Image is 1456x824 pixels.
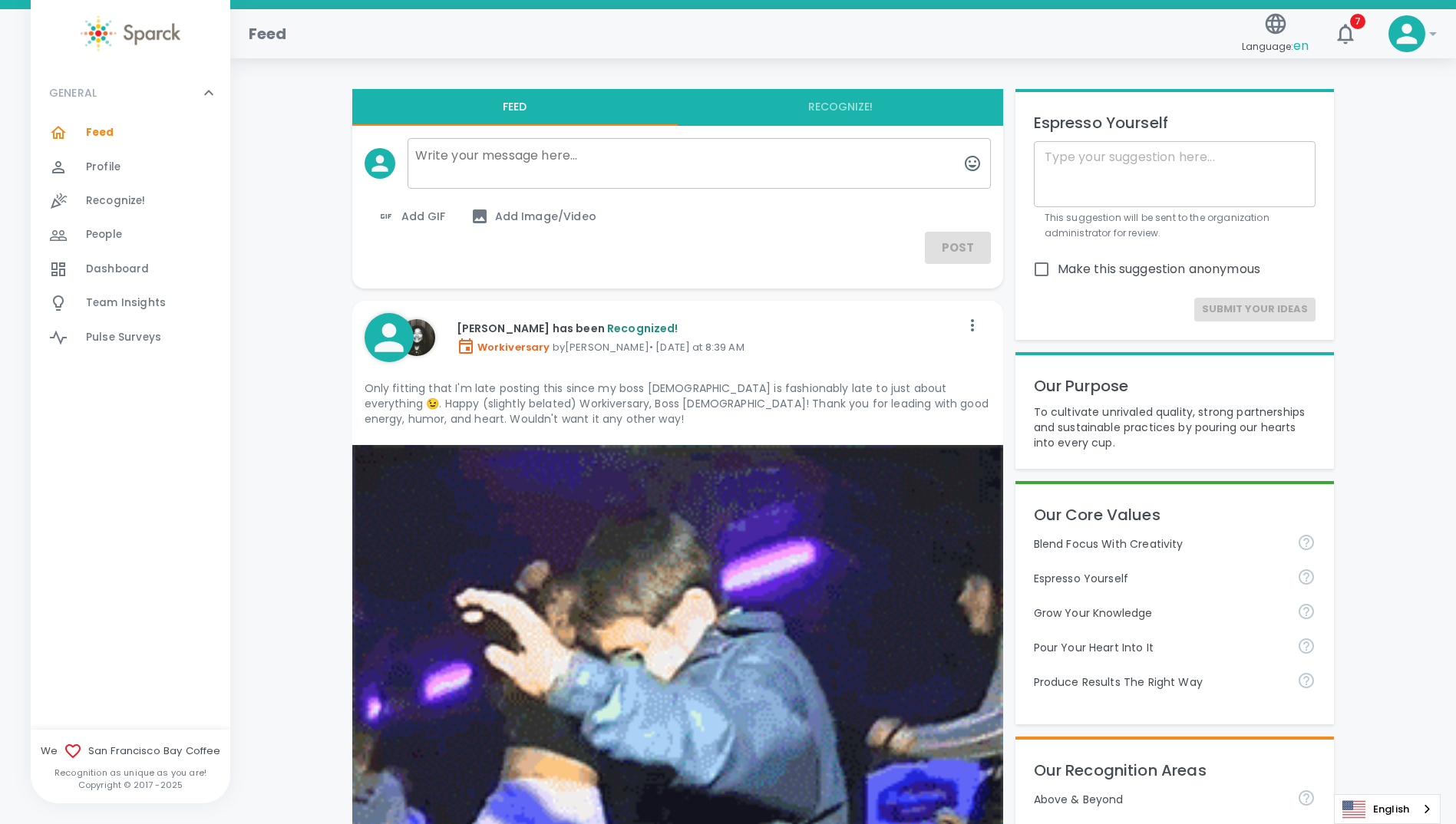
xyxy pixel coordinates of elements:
span: Workiversary [457,340,550,354]
span: Team Insights [86,295,166,311]
span: en [1293,37,1309,54]
p: [PERSON_NAME] has been [457,321,960,336]
img: Picture of Angel Coloyan [398,319,435,356]
svg: Follow your curiosity and learn together [1297,602,1316,621]
span: Recognize! [86,193,146,209]
p: Copyright © 2017 - 2025 [31,779,230,791]
a: Pulse Surveys [31,321,230,354]
div: GENERAL [31,70,230,116]
button: Feed [352,89,678,126]
button: 7 [1327,15,1364,52]
a: English [1335,795,1440,823]
a: People [31,218,230,252]
svg: For going above and beyond! [1297,789,1316,807]
p: Grow Your Knowledge [1034,605,1286,621]
button: Language:en [1236,7,1315,61]
a: Dashboard [31,252,230,286]
aside: Language selected: English [1334,794,1441,824]
p: Recognition as unique as you are! [31,766,230,779]
a: Recognize! [31,184,230,218]
a: Sparck logo [31,15,230,51]
span: Dashboard [86,262,149,277]
a: Team Insights [31,286,230,320]
p: This suggestion will be sent to the organization administrator for review. [1045,210,1306,241]
span: Add GIF [377,207,446,226]
button: Recognize! [678,89,1003,126]
p: Produce Results The Right Way [1034,674,1286,690]
span: Add Image/Video [470,207,596,226]
p: Blend Focus With Creativity [1034,536,1286,552]
span: Pulse Surveys [86,330,161,345]
span: Recognized! [607,321,678,336]
a: Feed [31,116,230,150]
svg: Achieve goals today and innovate for tomorrow [1297,533,1316,552]
p: GENERAL [49,85,97,101]
svg: Share your voice and your ideas [1297,568,1316,586]
div: interaction tabs [352,89,1003,126]
p: To cultivate unrivaled quality, strong partnerships and sustainable practices by pouring our hear... [1034,404,1316,450]
p: Above & Beyond [1034,792,1286,807]
span: We San Francisco Bay Coffee [31,742,230,760]
span: Language: [1242,36,1309,57]
div: GENERAL [31,116,230,361]
span: Feed [86,125,114,140]
img: Sparck logo [81,15,180,51]
p: Our Recognition Areas [1034,758,1316,783]
h1: Feed [249,21,287,46]
span: People [86,227,122,242]
p: Pour Your Heart Into It [1034,640,1286,655]
a: Profile [31,150,230,184]
span: Profile [86,160,121,175]
p: Espresso Yourself [1034,571,1286,586]
svg: Come to work to make a difference in your own way [1297,637,1316,655]
svg: Find success working together and doing the right thing [1297,671,1316,690]
p: Only fitting that I'm late posting this since my boss [DEMOGRAPHIC_DATA] is fashionably late to j... [365,381,991,427]
p: Espresso Yourself [1034,110,1316,135]
p: Our Purpose [1034,374,1316,398]
div: Language [1334,794,1441,824]
p: by [PERSON_NAME] • [DATE] at 8:39 AM [457,337,960,355]
span: 7 [1350,14,1365,29]
p: Our Core Values [1034,503,1316,527]
span: Make this suggestion anonymous [1058,260,1261,279]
